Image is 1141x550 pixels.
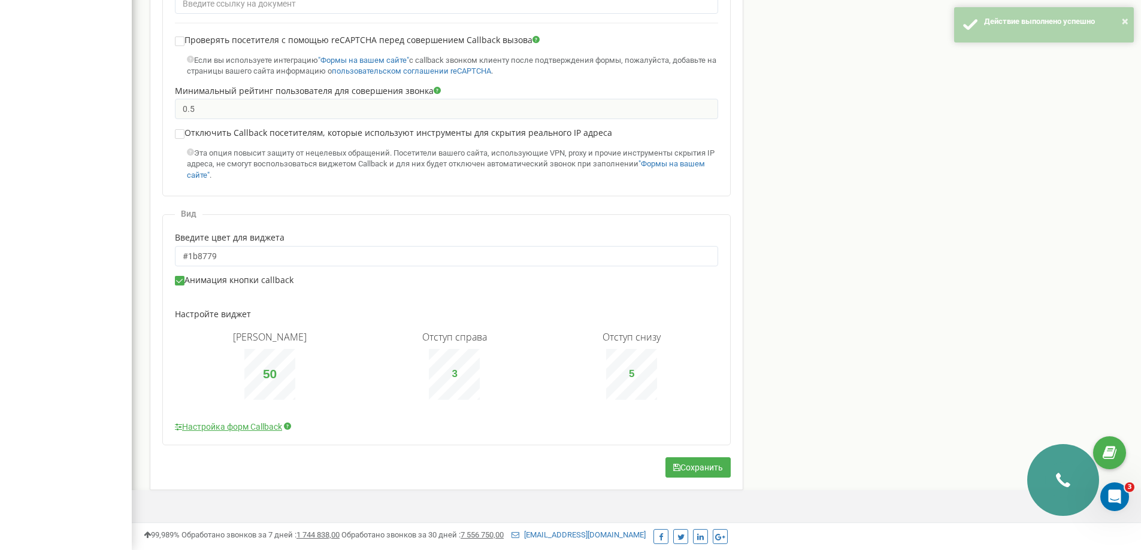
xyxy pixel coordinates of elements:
p: Вид [181,209,196,219]
a: пользовательском соглашении reCAPTCHA [332,66,491,75]
label: Отступ снизу [603,332,661,343]
div: Если вы используете интеграцию с callback звонком клиенту после подтверждения формы, пожалуйста, ... [187,55,718,77]
span: 99,989% [144,530,180,539]
a: [EMAIL_ADDRESS][DOMAIN_NAME] [512,530,646,539]
label: Настройте виджет [175,309,251,320]
u: 1 744 838,00 [296,530,340,539]
button: × [1122,13,1128,30]
span: Обработано звонков за 30 дней : [341,530,504,539]
button: Сохранить [665,457,731,478]
label: Отключить Callback посетителям, которые используют инструменты для скрытия реального IP адреса [175,128,612,144]
div: Действие выполнено успешно [984,16,1125,28]
a: "Формы на вашем сайте" [318,56,409,65]
input: Введите цвет, например #4caf50 [175,246,718,266]
span: 3 [1125,482,1134,492]
span: Обработано звонков за 7 дней : [181,530,340,539]
iframe: Intercom live chat [1100,482,1129,511]
label: Введите цвет для виджета [175,233,285,243]
a: "Формы на вашем сайте" [187,159,705,180]
label: Проверять посетителя с помощью reCAPTCHA перед совершением Callback вызова [175,35,540,51]
a: Настройка форм Callback [175,421,282,433]
div: Эта опция повысит защиту от нецелевых обращений. Посетители вашего сайта, использующие VPN, proxy... [187,148,718,181]
label: Анимация кнопки callback [175,275,293,285]
label: Отступ справа [422,332,487,343]
label: [PERSON_NAME] [233,332,307,343]
label: Минимальный рейтинг пользователя для совершения звонка [175,86,441,96]
u: 7 556 750,00 [461,530,504,539]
